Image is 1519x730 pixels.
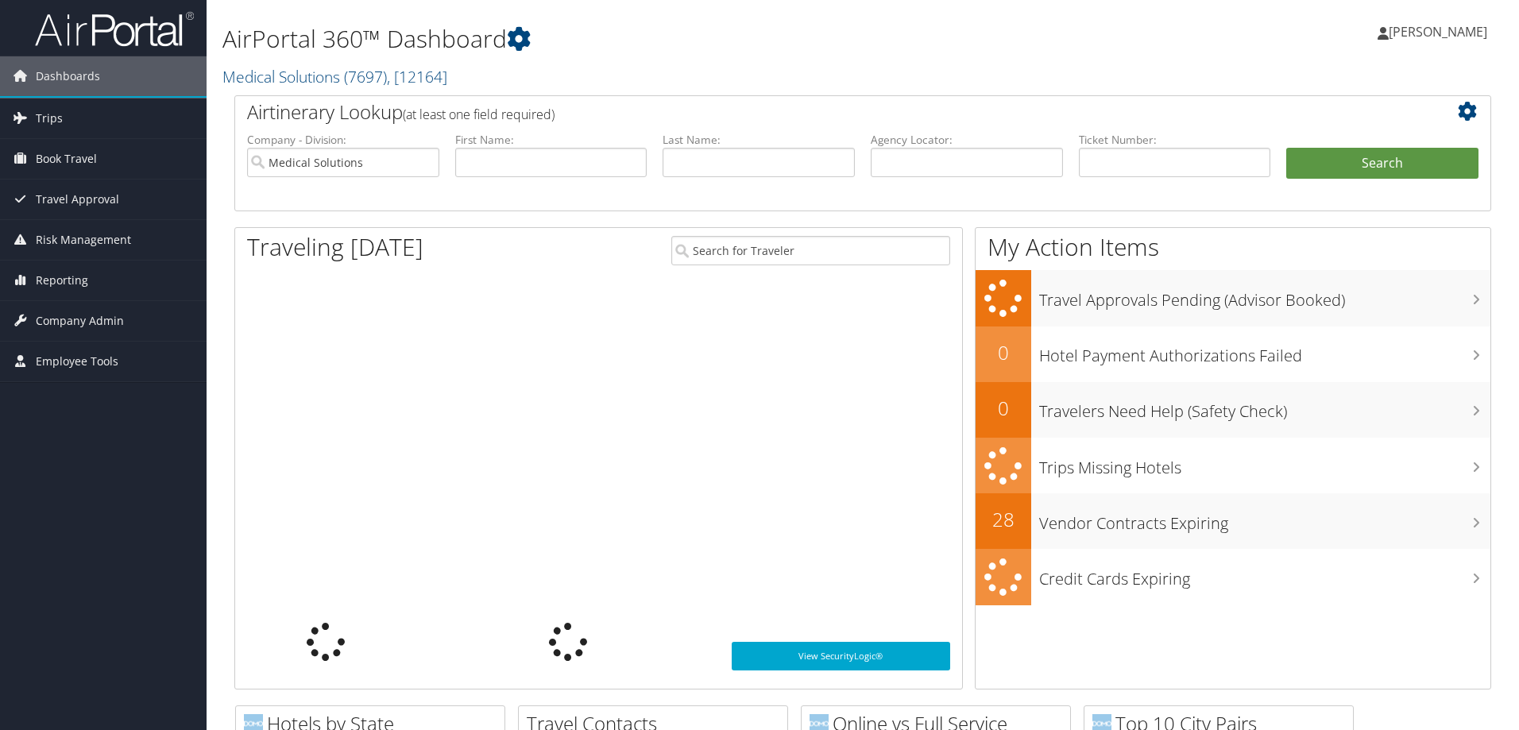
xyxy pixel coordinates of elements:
[36,301,124,341] span: Company Admin
[344,66,387,87] span: ( 7697 )
[976,326,1490,382] a: 0Hotel Payment Authorizations Failed
[671,236,950,265] input: Search for Traveler
[976,549,1490,605] a: Credit Cards Expiring
[247,230,423,264] h1: Traveling [DATE]
[1039,449,1490,479] h3: Trips Missing Hotels
[732,642,950,670] a: View SecurityLogic®
[36,342,118,381] span: Employee Tools
[36,220,131,260] span: Risk Management
[976,395,1031,422] h2: 0
[222,22,1076,56] h1: AirPortal 360™ Dashboard
[1039,337,1490,367] h3: Hotel Payment Authorizations Failed
[1039,504,1490,535] h3: Vendor Contracts Expiring
[35,10,194,48] img: airportal-logo.png
[222,66,447,87] a: Medical Solutions
[36,261,88,300] span: Reporting
[1079,132,1271,148] label: Ticket Number:
[1039,560,1490,590] h3: Credit Cards Expiring
[1286,148,1478,180] button: Search
[976,493,1490,549] a: 28Vendor Contracts Expiring
[1039,392,1490,423] h3: Travelers Need Help (Safety Check)
[1378,8,1503,56] a: [PERSON_NAME]
[36,98,63,138] span: Trips
[976,270,1490,326] a: Travel Approvals Pending (Advisor Booked)
[387,66,447,87] span: , [ 12164 ]
[247,132,439,148] label: Company - Division:
[976,339,1031,366] h2: 0
[1389,23,1487,41] span: [PERSON_NAME]
[663,132,855,148] label: Last Name:
[976,230,1490,264] h1: My Action Items
[36,180,119,219] span: Travel Approval
[976,506,1031,533] h2: 28
[247,98,1374,126] h2: Airtinerary Lookup
[1039,281,1490,311] h3: Travel Approvals Pending (Advisor Booked)
[36,56,100,96] span: Dashboards
[871,132,1063,148] label: Agency Locator:
[976,382,1490,438] a: 0Travelers Need Help (Safety Check)
[455,132,647,148] label: First Name:
[403,106,555,123] span: (at least one field required)
[976,438,1490,494] a: Trips Missing Hotels
[36,139,97,179] span: Book Travel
